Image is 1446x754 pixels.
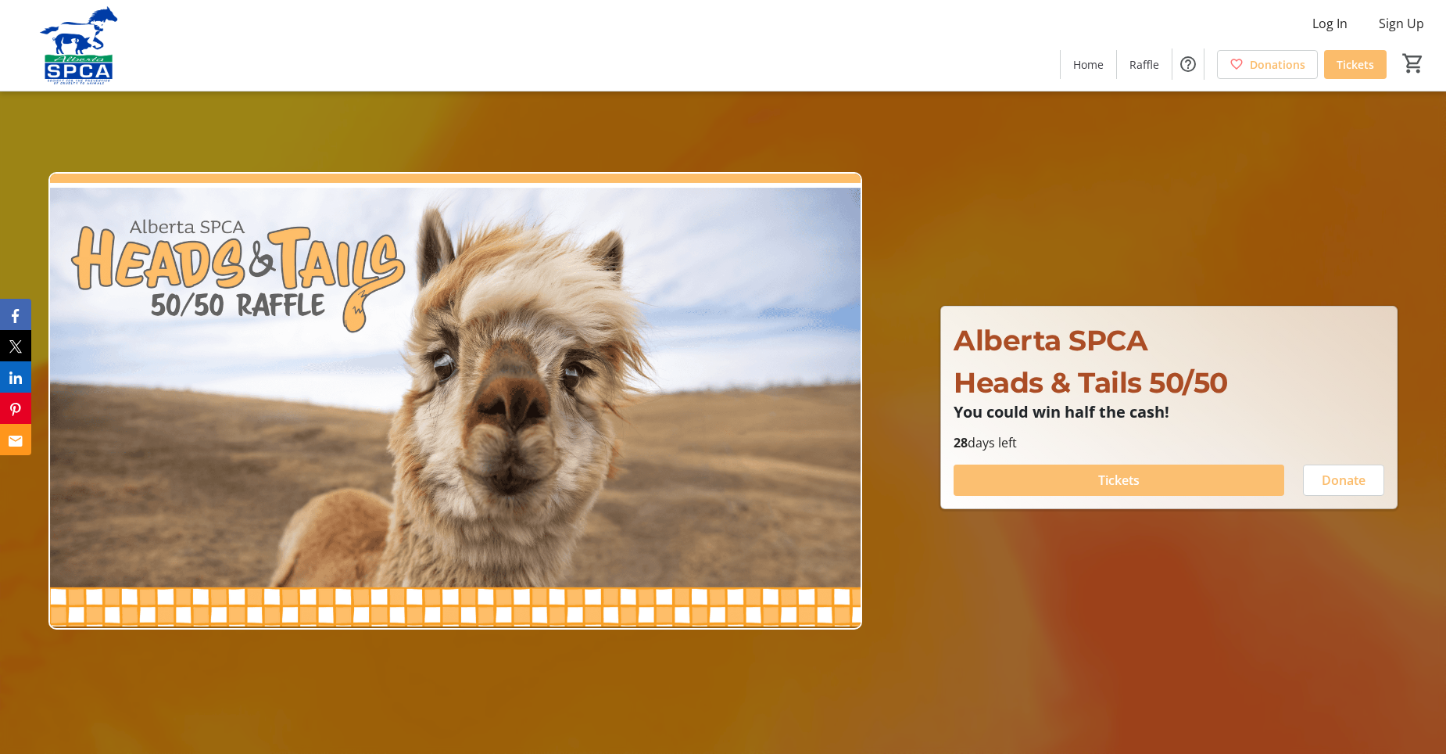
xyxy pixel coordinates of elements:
a: Donations [1217,50,1318,79]
span: Tickets [1337,56,1374,73]
span: Donate [1322,471,1365,490]
a: Raffle [1117,50,1172,79]
button: Cart [1399,49,1427,77]
span: Home [1073,56,1104,73]
span: Heads & Tails 50/50 [954,365,1228,400]
span: Tickets [1098,471,1140,490]
button: Sign Up [1366,11,1437,36]
span: Raffle [1129,56,1159,73]
p: days left [954,433,1384,452]
button: Log In [1300,11,1360,36]
span: Donations [1250,56,1305,73]
img: Alberta SPCA's Logo [9,6,149,84]
span: 28 [954,434,968,451]
button: Help [1172,48,1204,80]
span: Sign Up [1379,14,1424,33]
span: Alberta SPCA [954,323,1147,357]
img: Campaign CTA Media Photo [48,172,862,630]
a: Home [1061,50,1116,79]
span: Log In [1312,14,1348,33]
button: Tickets [954,465,1284,496]
a: Tickets [1324,50,1387,79]
button: Donate [1303,465,1384,496]
p: You could win half the cash! [954,404,1384,421]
